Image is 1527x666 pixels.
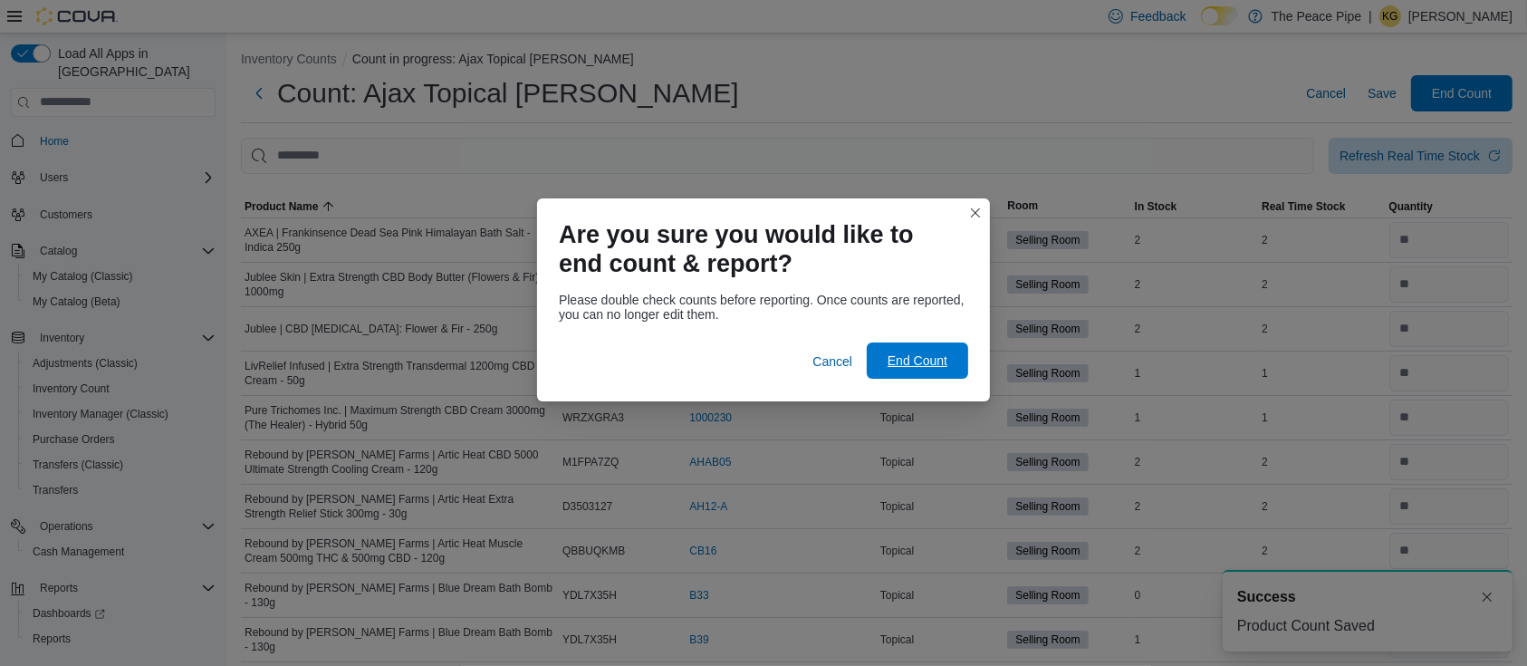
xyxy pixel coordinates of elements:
button: Cancel [805,343,860,380]
span: End Count [888,352,947,370]
button: End Count [867,343,968,379]
span: Cancel [812,352,852,371]
h1: Are you sure you would like to end count & report? [559,220,954,278]
div: Please double check counts before reporting. Once counts are reported, you can no longer edit them. [559,293,968,322]
button: Closes this modal window [965,202,986,224]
